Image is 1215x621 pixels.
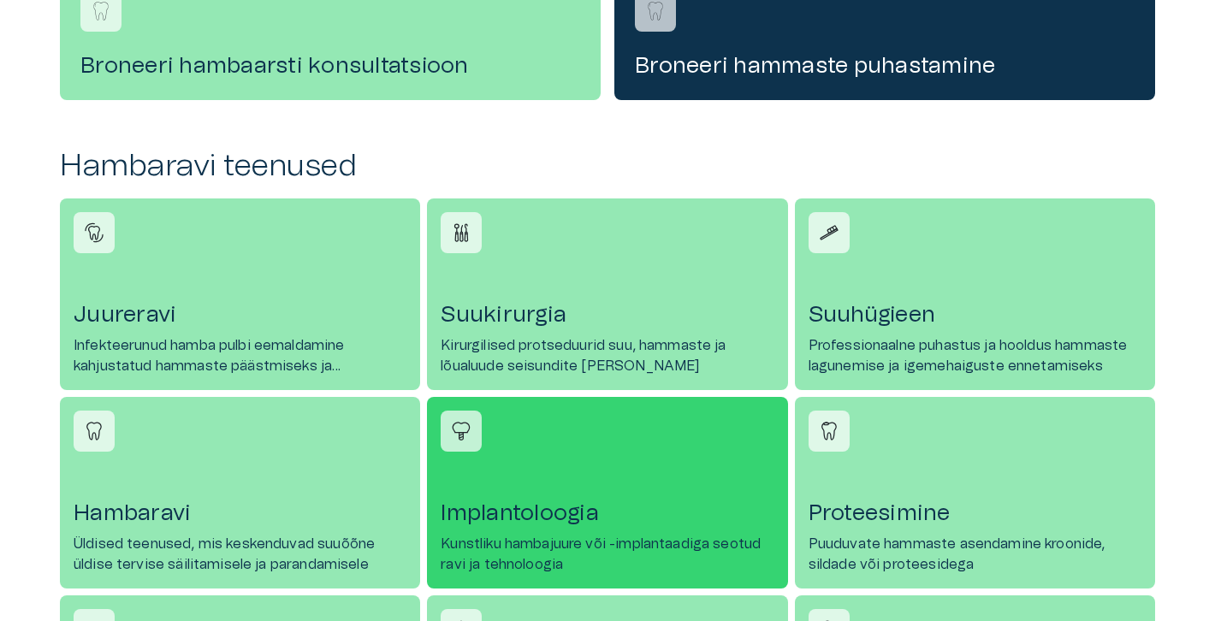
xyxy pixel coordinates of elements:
p: Kunstliku hambajuure või -implantaadiga seotud ravi ja tehnoloogia [441,534,773,575]
img: Proteesimine icon [816,418,842,444]
p: Üldised teenused, mis keskenduvad suuõõne üldise tervise säilitamisele ja parandamisele [74,534,406,575]
img: Suukirurgia icon [448,220,474,245]
img: Implantoloogia icon [448,418,474,444]
h2: Hambaravi teenused [60,148,1155,185]
img: Hambaravi icon [81,418,107,444]
h4: Implantoloogia [441,500,773,527]
h4: Hambaravi [74,500,406,527]
h4: Juureravi [74,301,406,328]
h4: Broneeri hambaarsti konsultatsioon [80,52,580,80]
h4: Suukirurgia [441,301,773,328]
h4: Proteesimine [809,500,1141,527]
h4: Suuhügieen [809,301,1141,328]
img: Suuhügieen icon [816,220,842,245]
p: Kirurgilised protseduurid suu, hammaste ja lõualuude seisundite [PERSON_NAME] [441,335,773,376]
p: Infekteerunud hamba pulbi eemaldamine kahjustatud hammaste päästmiseks ja taastamiseks [74,335,406,376]
p: Puuduvate hammaste asendamine kroonide, sildade või proteesidega [809,534,1141,575]
img: Juureravi icon [81,220,107,245]
h4: Broneeri hammaste puhastamine [635,52,1135,80]
p: Professionaalne puhastus ja hooldus hammaste lagunemise ja igemehaiguste ennetamiseks [809,335,1141,376]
